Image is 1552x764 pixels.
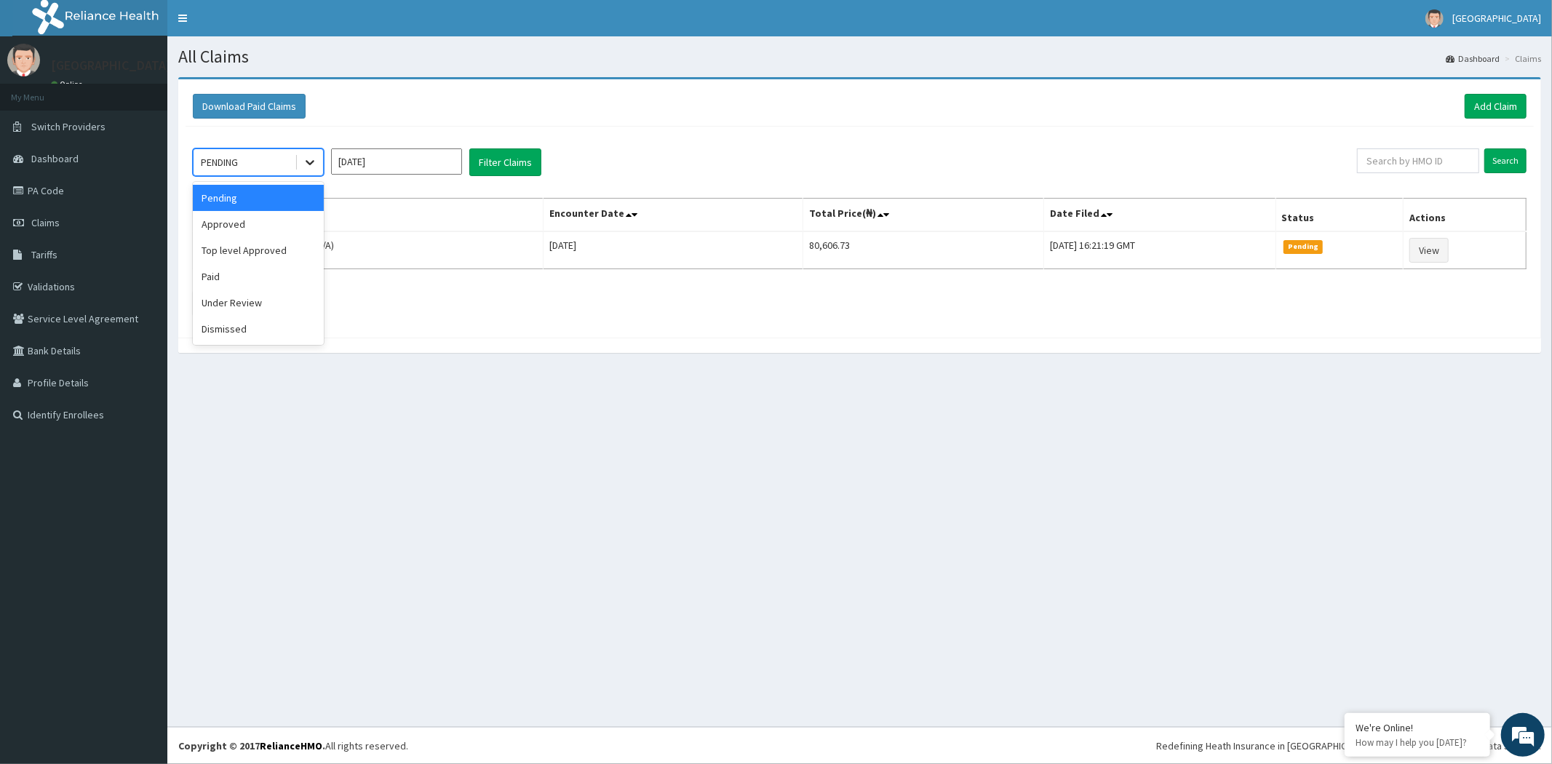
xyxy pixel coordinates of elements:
td: [DATE] [543,231,803,269]
th: Date Filed [1043,199,1276,232]
div: Approved [193,211,324,237]
button: Filter Claims [469,148,541,176]
a: Online [51,79,86,89]
th: Encounter Date [543,199,803,232]
input: Select Month and Year [331,148,462,175]
span: [GEOGRAPHIC_DATA] [1452,12,1541,25]
img: User Image [7,44,40,76]
th: Actions [1403,199,1526,232]
footer: All rights reserved. [167,727,1552,764]
span: Tariffs [31,248,57,261]
p: How may I help you today? [1356,736,1479,749]
div: Paid [193,263,324,290]
h1: All Claims [178,47,1541,66]
a: Add Claim [1465,94,1527,119]
div: Redefining Heath Insurance in [GEOGRAPHIC_DATA] using Telemedicine and Data Science! [1156,739,1541,753]
th: Total Price(₦) [803,199,1043,232]
input: Search by HMO ID [1357,148,1479,173]
div: Top level Approved [193,237,324,263]
a: View [1409,238,1449,263]
span: Claims [31,216,60,229]
img: User Image [1425,9,1444,28]
td: [DATE] 16:21:19 GMT [1043,231,1276,269]
li: Claims [1501,52,1541,65]
div: We're Online! [1356,721,1479,734]
span: Switch Providers [31,120,106,133]
input: Search [1484,148,1527,173]
td: 80,606.73 [803,231,1043,269]
a: Dashboard [1446,52,1500,65]
th: Name [194,199,544,232]
td: [PERSON_NAME] (CQX/10185/A) [194,231,544,269]
span: Dashboard [31,152,79,165]
div: PENDING [201,155,238,170]
span: Pending [1284,240,1324,253]
div: Pending [193,185,324,211]
strong: Copyright © 2017 . [178,739,325,752]
a: RelianceHMO [260,739,322,752]
button: Download Paid Claims [193,94,306,119]
th: Status [1276,199,1403,232]
p: [GEOGRAPHIC_DATA] [51,59,171,72]
div: Under Review [193,290,324,316]
div: Dismissed [193,316,324,342]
